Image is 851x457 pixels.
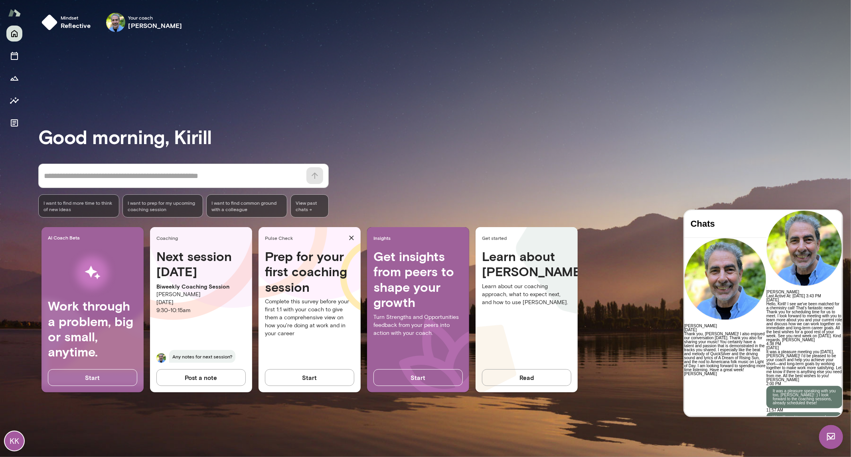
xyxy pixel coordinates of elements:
div: KK [5,431,24,451]
span: Mindset [61,14,91,21]
button: Home [6,26,22,42]
span: 2:00 PM [82,171,97,176]
span: [DATE] [82,135,95,140]
p: We will need to move some of these as I'll be taking long vacation from [DATE] through [DATE]. [89,205,152,217]
p: 9:30 - 10:15am [156,307,246,315]
p: Turn Strengths and Opportunities feedback from your peers into action with your coach. [373,313,463,337]
button: Start [48,369,137,386]
button: Insights [6,93,22,109]
span: Get started [482,235,575,241]
p: [PERSON_NAME] [156,291,246,299]
span: Last Active At: [DATE] 3:43 PM [82,83,137,88]
h4: Work through a problem, big or small, anytime. [48,298,137,360]
img: mindset [41,14,57,30]
span: 11:57 AM [82,198,99,202]
h4: Chats [6,8,76,19]
div: I want to find more time to think of new ideas [38,194,119,218]
button: Start [265,369,354,386]
button: Read [482,369,571,386]
span: Coaching [156,235,249,241]
button: Growth Plan [6,70,22,86]
p: [DATE] [156,299,246,307]
div: Charles SilvestroYour coach[PERSON_NAME] [101,10,188,35]
button: Post a note [156,369,246,386]
img: Charles [156,353,166,363]
span: Your coach [128,14,182,21]
img: Mento [8,5,21,20]
span: AI Coach Beta [48,234,140,241]
span: I want to find more time to think of new ideas [43,200,114,212]
p: Learn about our coaching approach, what to expect next, and how to use [PERSON_NAME]. [482,283,571,307]
p: It was a pleasure speaking with you too, [PERSON_NAME]! :) I look forward to the coaching session... [89,179,152,195]
span: I want to find common ground with a colleague [211,200,282,212]
span: 4:38 PM [82,131,97,136]
span: I want to prep for my upcoming coaching session [128,200,198,212]
p: Complete this survey before your first 1:1 with your coach to give them a comprehensive view on h... [265,298,354,338]
p: Hello, Kirill! I see we've been matched for a chemistry call! That's fantastic news! Thank you fo... [82,92,158,132]
button: Documents [6,115,22,131]
button: Sessions [6,48,22,64]
h4: Prep for your first coaching session [265,249,354,295]
h4: Learn about [PERSON_NAME] [482,249,571,279]
img: Charles Silvestro [106,13,125,32]
h6: reflective [61,21,91,30]
span: Insights [373,235,466,241]
h6: [PERSON_NAME] [128,21,182,30]
div: I want to prep for my upcoming coaching session [122,194,203,218]
span: Any notes for next session? [169,350,235,363]
div: I want to find common ground with a colleague [206,194,287,218]
span: Pulse Check [265,235,346,241]
span: View past chats -> [290,194,329,218]
p: Biweekly Coaching Session [156,283,246,291]
h3: Good morning, Kirill [38,125,851,148]
h6: [PERSON_NAME] [82,80,158,84]
p: It was a pleasure meeting you [DATE], [PERSON_NAME]! I'd be pleased to be your coach and help you... [82,140,158,172]
h4: Get insights from peers to shape your growth [373,249,463,310]
button: Mindsetreflective [38,10,97,35]
span: [DATE] [82,87,95,92]
h4: Next session [DATE] [156,249,246,279]
button: Start [373,369,463,386]
img: AI Workflows [57,247,128,298]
